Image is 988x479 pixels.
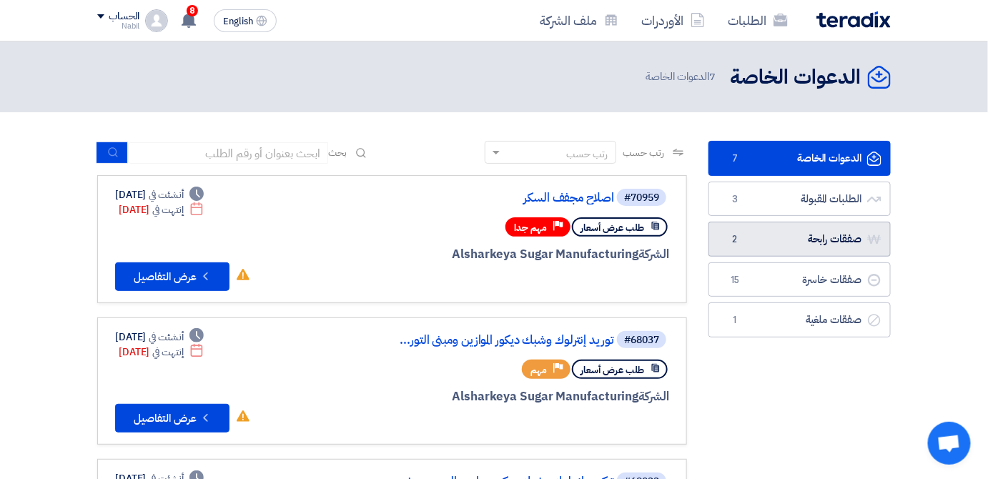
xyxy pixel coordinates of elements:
span: 2 [726,232,744,247]
span: مهم [530,363,547,377]
span: 7 [726,152,744,166]
a: الطلبات [716,4,799,37]
button: عرض التفاصيل [115,404,229,433]
div: #68037 [624,335,659,345]
h2: الدعوات الخاصة [730,64,861,92]
a: اصلاح مجفف السكر [328,192,614,204]
span: أنشئت في [149,187,183,202]
a: الطلبات المقبولة3 [708,182,891,217]
button: عرض التفاصيل [115,262,229,291]
button: English [214,9,277,32]
div: Alsharkeya Sugar Manufacturing [325,387,669,406]
a: ملف الشركة [528,4,630,37]
span: إنتهت في [152,345,183,360]
span: English [223,16,253,26]
span: 7 [709,69,716,84]
img: profile_test.png [145,9,168,32]
span: 3 [726,192,744,207]
a: الأوردرات [630,4,716,37]
span: مهم جدا [514,221,547,234]
a: الدعوات الخاصة7 [708,141,891,176]
span: رتب حسب [623,145,664,160]
span: 8 [187,5,198,16]
div: #70959 [624,193,659,203]
span: الشركة [638,245,669,263]
div: Alsharkeya Sugar Manufacturing [325,245,669,264]
a: صفقات رابحة2 [708,222,891,257]
span: طلب عرض أسعار [581,221,644,234]
img: Teradix logo [816,11,891,28]
span: بحث [328,145,347,160]
span: الشركة [638,387,669,405]
span: الدعوات الخاصة [646,69,718,85]
a: صفقات ملغية1 [708,302,891,337]
div: الحساب [109,11,139,23]
div: رتب حسب [567,147,608,162]
span: طلب عرض أسعار [581,363,644,377]
a: Open chat [928,422,971,465]
div: Nabil [97,22,139,30]
div: [DATE] [115,187,204,202]
span: 1 [726,313,744,327]
input: ابحث بعنوان أو رقم الطلب [128,142,328,164]
span: 15 [726,273,744,287]
div: [DATE] [119,202,204,217]
a: توريد إنترلوك وشبك ديكور الموازين ومبنى التور... [328,334,614,347]
a: صفقات خاسرة15 [708,262,891,297]
div: [DATE] [119,345,204,360]
div: [DATE] [115,330,204,345]
span: إنتهت في [152,202,183,217]
span: أنشئت في [149,330,183,345]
